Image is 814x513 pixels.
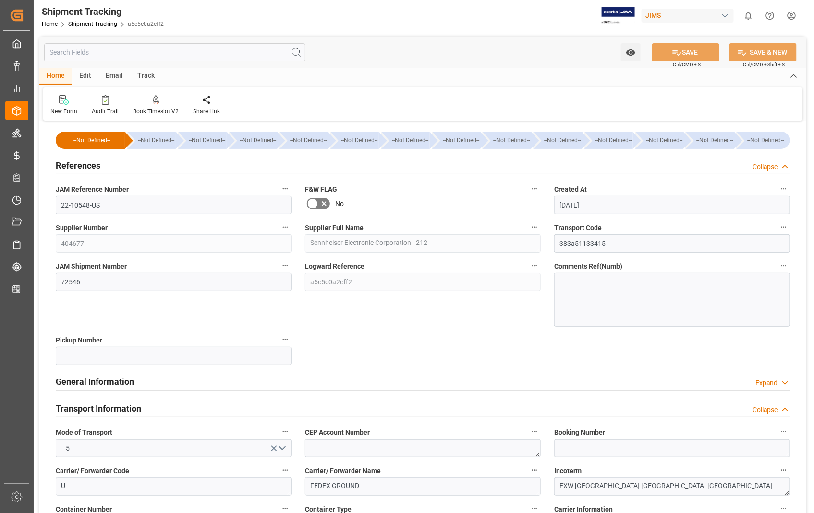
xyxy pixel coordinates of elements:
button: JAM Shipment Number [279,259,292,272]
div: --Not Defined-- [534,132,582,149]
div: --Not Defined-- [432,132,481,149]
span: Ctrl/CMD + Shift + S [743,61,785,68]
span: Ctrl/CMD + S [673,61,701,68]
div: --Not Defined-- [492,132,531,149]
div: --Not Defined-- [645,132,684,149]
div: --Not Defined-- [746,132,785,149]
span: No [335,199,344,209]
h2: Transport Information [56,402,141,415]
div: --Not Defined-- [289,132,328,149]
button: Logward Reference [528,259,541,272]
button: Booking Number [778,426,790,438]
h2: References [56,159,100,172]
img: Exertis%20JAM%20-%20Email%20Logo.jpg_1722504956.jpg [602,7,635,24]
button: open menu [56,439,292,457]
button: Carrier/ Forwarder Name [528,464,541,476]
button: show 0 new notifications [738,5,759,26]
span: F&W FLAG [305,184,337,195]
span: Carrier/ Forwarder Code [56,466,129,476]
div: Edit [72,68,98,85]
button: Created At [778,183,790,195]
div: Expand [755,378,778,388]
textarea: U [56,477,292,496]
div: --Not Defined-- [65,132,118,149]
button: SAVE [652,43,719,61]
textarea: FEDEX GROUND [305,477,541,496]
div: --Not Defined-- [594,132,633,149]
a: Home [42,21,58,27]
button: Mode of Transport [279,426,292,438]
h2: General Information [56,375,134,388]
div: --Not Defined-- [686,132,734,149]
div: --Not Defined-- [381,132,430,149]
span: Logward Reference [305,261,364,271]
div: --Not Defined-- [695,132,734,149]
a: Shipment Tracking [68,21,117,27]
div: Audit Trail [92,107,119,116]
button: Help Center [759,5,781,26]
span: Booking Number [554,427,605,438]
button: JAM Reference Number [279,183,292,195]
div: --Not Defined-- [279,132,328,149]
div: --Not Defined-- [442,132,481,149]
div: JIMS [642,9,734,23]
button: F&W FLAG [528,183,541,195]
div: --Not Defined-- [543,132,582,149]
div: --Not Defined-- [127,132,176,149]
div: --Not Defined-- [229,132,278,149]
button: Supplier Number [279,221,292,233]
button: Transport Code [778,221,790,233]
button: Comments Ref(Numb) [778,259,790,272]
div: Collapse [753,162,778,172]
div: --Not Defined-- [239,132,278,149]
div: --Not Defined-- [391,132,430,149]
span: Created At [554,184,587,195]
div: Share Link [193,107,220,116]
input: DD-MM-YYYY [554,196,790,214]
div: --Not Defined-- [137,132,176,149]
div: Collapse [753,405,778,415]
div: Email [98,68,130,85]
span: 5 [61,443,75,453]
button: SAVE & NEW [729,43,797,61]
div: --Not Defined-- [188,132,227,149]
div: New Form [50,107,77,116]
span: JAM Reference Number [56,184,129,195]
button: Supplier Full Name [528,221,541,233]
textarea: EXW [GEOGRAPHIC_DATA] [GEOGRAPHIC_DATA] [GEOGRAPHIC_DATA] [554,477,790,496]
div: --Not Defined-- [483,132,531,149]
div: --Not Defined-- [178,132,227,149]
span: Mode of Transport [56,427,112,438]
div: --Not Defined-- [584,132,633,149]
button: Incoterm [778,464,790,476]
input: Search Fields [44,43,305,61]
button: JIMS [642,6,738,24]
button: open menu [621,43,641,61]
span: CEP Account Number [305,427,370,438]
span: Transport Code [554,223,602,233]
span: Supplier Number [56,223,108,233]
textarea: Sennheiser Electronic Corporation - 212 [305,234,541,253]
span: Supplier Full Name [305,223,364,233]
div: Home [39,68,72,85]
span: Incoterm [554,466,582,476]
div: Shipment Tracking [42,4,164,19]
span: Comments Ref(Numb) [554,261,622,271]
div: Book Timeslot V2 [133,107,179,116]
div: --Not Defined-- [340,132,379,149]
div: --Not Defined-- [635,132,684,149]
button: CEP Account Number [528,426,541,438]
button: Carrier/ Forwarder Code [279,464,292,476]
div: --Not Defined-- [737,132,790,149]
div: --Not Defined-- [56,132,125,149]
div: Track [130,68,162,85]
button: Pickup Number [279,333,292,346]
span: JAM Shipment Number [56,261,127,271]
div: --Not Defined-- [330,132,379,149]
span: Carrier/ Forwarder Name [305,466,381,476]
span: Pickup Number [56,335,102,345]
